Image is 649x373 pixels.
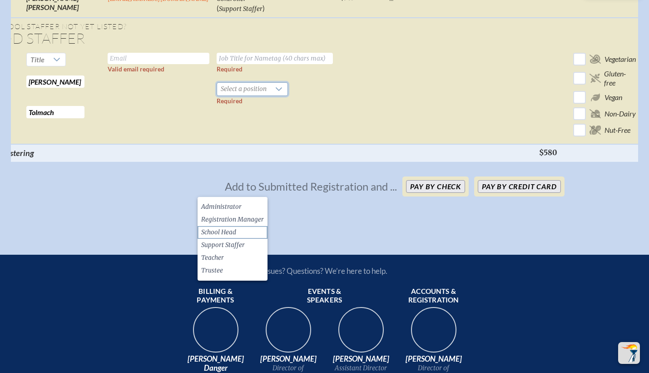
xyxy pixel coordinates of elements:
[198,239,268,252] li: Support Staffer
[217,53,333,64] input: Job Title for Nametag (40 chars max)
[183,354,248,373] span: [PERSON_NAME] Danger
[201,253,224,262] span: Teacher
[604,109,636,118] span: Non-Dairy
[217,97,243,105] label: Required
[604,126,630,135] span: Nut-Free
[219,5,263,13] span: Support Staffer
[535,144,570,161] th: $580
[198,197,268,281] ul: Option List
[198,252,268,264] li: Teacher
[198,201,268,213] li: Administrator
[604,93,622,102] span: Vegan
[332,304,390,363] img: 545ba9c4-c691-43d5-86fb-b0a622cbeb82
[198,213,268,226] li: Registration Manager
[256,354,321,363] span: [PERSON_NAME]
[27,53,48,66] span: Title
[26,76,84,88] input: First Name
[108,66,164,73] label: Valid email required
[604,69,636,87] span: Gluten-free
[620,344,638,362] img: To the top
[401,287,466,305] span: Accounts & registration
[401,354,466,363] span: [PERSON_NAME]
[406,180,465,193] button: Pay by Check
[108,53,209,64] input: Email
[263,4,265,12] span: )
[26,106,84,118] input: Last Name
[165,266,485,276] p: Issues? Questions? We’re here to help.
[198,226,268,239] li: School Head
[225,180,397,193] p: Add to Submitted Registration and ...
[604,55,636,64] span: Vegetarian
[292,287,357,305] span: Events & speakers
[201,215,264,224] span: Registration Manager
[405,304,463,363] img: b1ee34a6-5a78-4519-85b2-7190c4823173
[201,241,245,250] span: Support Staffer
[618,342,640,364] button: Scroll Top
[187,304,245,363] img: 9c64f3fb-7776-47f4-83d7-46a341952595
[217,66,243,73] label: Required
[478,180,560,193] button: Pay by Credit Card
[183,287,248,305] span: Billing & payments
[217,4,219,12] span: (
[201,228,236,237] span: School Head
[198,264,268,277] li: Trustee
[201,202,242,212] span: Administrator
[217,83,270,96] span: Select a position
[259,304,317,363] img: 94e3d245-ca72-49ea-9844-ae84f6d33c0f
[30,55,45,64] span: Title
[201,266,223,275] span: Trustee
[328,354,394,363] span: [PERSON_NAME]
